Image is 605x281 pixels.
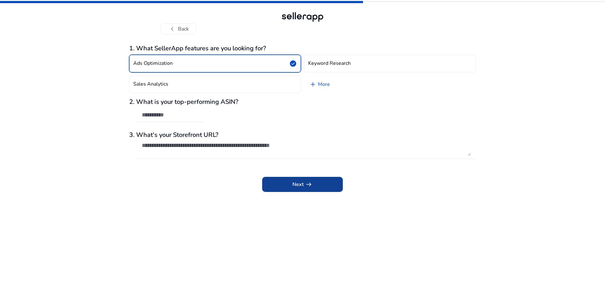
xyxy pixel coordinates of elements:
[129,55,301,72] button: Ads Optimizationcheck_circle
[305,181,313,188] span: arrow_right_alt
[292,181,313,188] span: Next
[304,76,335,93] a: More
[304,55,476,72] button: Keyword Research
[308,60,351,66] h4: Keyword Research
[133,81,168,87] h4: Sales Analytics
[129,45,476,52] h3: 1. What SellerApp features are you looking for?
[262,177,343,192] button: Nextarrow_right_alt
[129,98,476,106] h3: 2. What is your top-performing ASIN?
[289,60,297,67] span: check_circle
[129,76,301,93] button: Sales Analytics
[309,81,317,88] span: add
[169,25,176,33] span: chevron_left
[129,131,476,139] h3: 3. What's your Storefront URL?
[133,60,173,66] h4: Ads Optimization
[161,23,197,35] button: chevron_leftBack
